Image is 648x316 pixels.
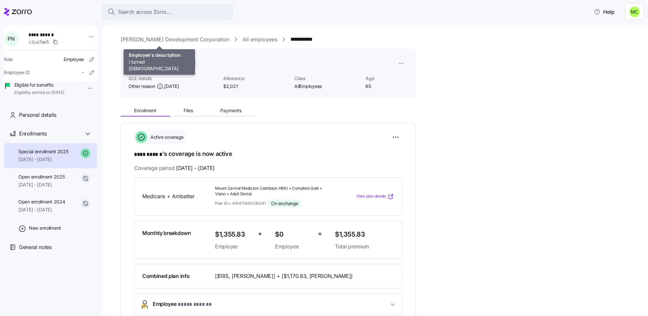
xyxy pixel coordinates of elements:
[365,83,408,90] span: 65
[118,8,171,16] span: Search across Zorro...
[271,200,298,206] span: On exchange
[128,59,196,67] h1: Special enrollment 2025
[128,75,218,82] span: QLE details
[153,300,211,309] span: Employee
[64,56,84,63] span: Employee
[18,199,65,205] span: Open enrollment 2024
[220,108,242,113] span: Payments
[18,206,65,213] span: [DATE] - [DATE]
[318,229,322,239] span: =
[294,75,360,82] span: Class
[29,225,61,231] span: New enrollment
[142,192,210,200] span: Medicare + Ambetter
[18,181,65,188] span: [DATE] - [DATE]
[258,229,262,239] span: +
[589,5,620,18] button: Help
[19,243,52,251] span: General notes
[134,150,402,159] h1: 's coverage is now active
[29,39,49,45] span: c2ca7ae5
[629,7,640,17] img: fb6fbd1e9160ef83da3948286d18e3ea
[275,229,313,240] span: $0
[215,200,265,206] span: Plan ID: + 41047OH0030041
[594,8,615,16] span: Help
[294,83,360,90] span: AllEmployees
[215,186,330,197] span: Mount Carmel Medicare Cashback HMO + Complete Gold + Vision + Adult Dental
[215,242,253,251] span: Employer
[4,56,13,63] span: Role
[215,229,253,240] span: $1,355.83
[8,36,14,41] span: P N
[121,35,229,44] a: [PERSON_NAME] Development Corporation
[14,90,64,95] span: Eligibility started on [DATE]
[19,130,47,138] span: Enrollments
[184,108,193,113] span: Files
[356,193,386,200] span: View plan details
[215,272,353,280] span: [$185, [PERSON_NAME]] + [$1,170.83, [PERSON_NAME]]
[176,164,215,172] span: [DATE] - [DATE]
[18,174,65,180] span: Open enrollment 2025
[275,242,313,251] span: Employee
[134,108,156,113] span: Enrollment
[223,83,289,90] span: $2,021
[102,4,233,20] button: Search across Zorro...
[148,134,184,140] span: Active coverage
[164,83,179,90] span: [DATE]
[18,156,69,163] span: [DATE] - [DATE]
[335,242,394,251] span: Total premium
[134,164,215,172] span: Coverage period
[19,111,56,119] span: Personal details
[4,69,30,76] span: Employee ID
[243,35,277,44] a: All employees
[356,193,394,200] a: View plan details
[82,69,84,76] span: -
[142,229,191,237] span: Monthly breakdown
[335,229,394,240] span: $1,355.83
[223,75,289,82] span: Allowance
[14,82,64,88] span: Eligible for benefits
[128,83,179,90] span: Other reason ,
[18,148,69,155] span: Special enrollment 2025
[142,272,189,280] span: Combined plan info
[365,75,408,82] span: Age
